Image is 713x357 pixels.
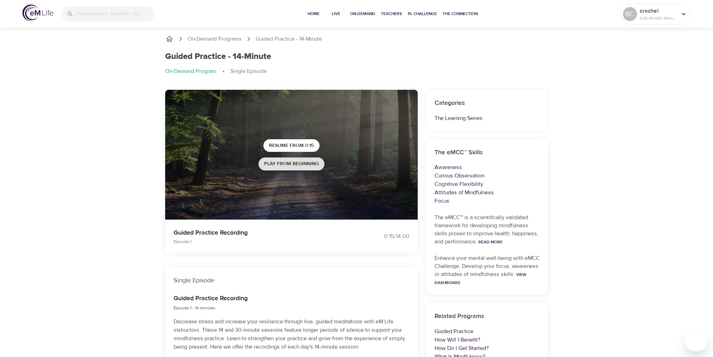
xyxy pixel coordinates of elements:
h6: The eMCC™ Skills [435,148,540,158]
h6: Categories [435,98,540,108]
a: On-Demand Programs [188,35,242,43]
p: Cognitive Flexibility [435,180,540,188]
a: Read More [478,239,503,245]
button: Play from beginning [258,157,324,170]
p: The eMCC™ is a scientifically validated framework for developing mindfulness skills proven to imp... [435,214,540,246]
p: Awareness [435,163,540,171]
span: Live [328,10,344,18]
h6: Guided Practice Recording [174,294,248,304]
button: Resume from 0:15 [263,139,319,152]
span: 1% Challenge [408,10,437,18]
p: Attitudes of Mindfulness [435,188,540,197]
p: Guided Practice - 14-Minute [256,35,322,43]
p: 636 Mindful Minutes [640,15,677,21]
p: Focus [435,197,540,205]
h1: Guided Practice - 14-Minute [165,52,271,62]
img: logo [22,5,53,21]
span: Play from beginning [264,160,319,168]
p: Episode 1 [174,238,348,245]
p: On-Demand Program [165,67,216,75]
nav: breadcrumb [165,35,548,43]
span: Episode 1 - 14 minutes [174,305,215,311]
nav: breadcrumb [165,67,548,76]
iframe: Button to launch messaging window [685,329,707,351]
p: Enhance your mental well-being with eMCC Challenge. Develop your focus, awareness or attitudes of... [435,254,540,287]
p: Guided Practice Recording [174,228,348,237]
span: The Connection [443,10,478,18]
p: crachel [640,7,677,15]
input: Find programs, teachers, etc... [76,6,154,21]
span: Teachers [381,10,402,18]
span: Resume from 0:15 [269,141,314,150]
a: How Will I Benefit? [435,336,480,343]
p: Decrease stress and increase your resilience through live, guided meditations with eM Life instru... [174,317,409,351]
div: RC [623,7,637,21]
h6: Related Programs [435,311,540,322]
a: View Dashboard [435,272,526,285]
div: 0:15 / 14:00 [357,233,409,241]
p: The Learning Series [435,114,540,122]
span: Home [305,10,322,18]
p: Single Episode [230,67,267,75]
p: Single Episode [174,276,409,285]
span: On-Demand [350,10,375,18]
a: Guided Practice [435,328,473,335]
a: How Do I Get Started? [435,345,489,352]
p: Curious Observation [435,171,540,180]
